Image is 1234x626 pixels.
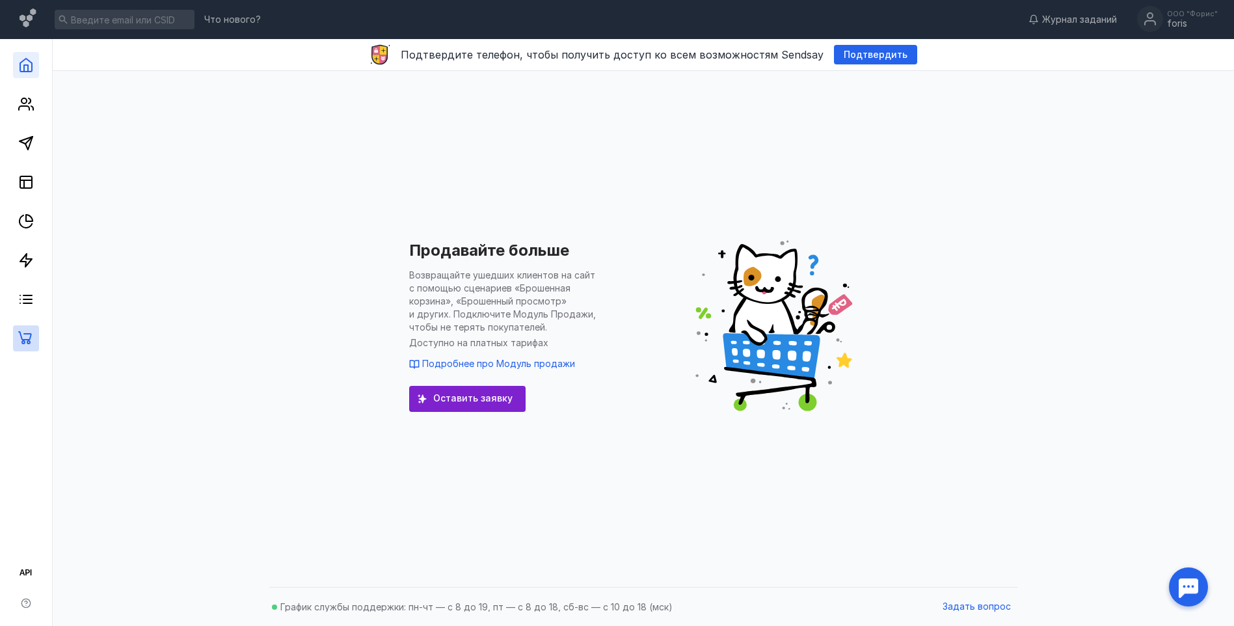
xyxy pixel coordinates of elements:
[401,48,824,61] span: Подтвердите телефон, чтобы получить доступ ко всем возможностям Sendsay
[409,269,604,334] span: Возвращайте ушедших клиентов на сайт с помощью сценариев «Брошенная корзина», «Брошенный просмотр...
[1022,13,1123,26] a: Журнал заданий
[1042,13,1117,26] span: Журнал заданий
[409,241,569,260] h1: Продавайте больше
[936,597,1017,617] button: Задать вопрос
[834,45,917,64] button: Подтвердить
[1167,10,1218,18] div: ООО "Форис"
[1167,18,1218,29] div: foris
[198,15,267,24] a: Что нового?
[280,601,673,612] span: График службы поддержки: пн-чт — с 8 до 19, пт — с 8 до 18, сб-вс — с 10 до 18 (мск)
[409,386,526,412] button: Оставить заявку
[204,15,261,24] span: Что нового?
[422,358,575,369] span: Подробнее про Модуль продажи
[409,336,604,349] span: Доступно на платных тарифах
[55,10,194,29] input: Введите email или CSID
[943,601,1011,612] span: Задать вопрос
[433,393,513,404] span: Оставить заявку
[844,49,907,61] span: Подтвердить
[409,358,575,369] a: Подробнее про Модуль продажи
